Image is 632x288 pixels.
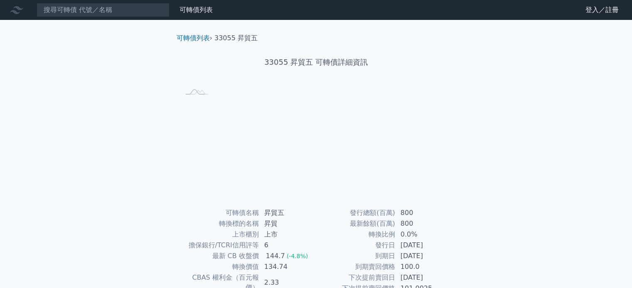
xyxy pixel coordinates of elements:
[37,3,170,17] input: 搜尋可轉債 代號／名稱
[180,261,259,272] td: 轉換價值
[287,253,308,259] span: (-4.8%)
[396,251,452,261] td: [DATE]
[264,251,287,261] div: 144.7
[177,34,210,42] a: 可轉債列表
[259,207,316,218] td: 昇貿五
[180,251,259,261] td: 最新 CB 收盤價
[259,240,316,251] td: 6
[259,229,316,240] td: 上市
[316,240,396,251] td: 發行日
[214,33,258,43] li: 33055 昇貿五
[316,218,396,229] td: 最新餘額(百萬)
[259,261,316,272] td: 134.74
[579,3,625,17] a: 登入／註冊
[396,218,452,229] td: 800
[180,218,259,229] td: 轉換標的名稱
[396,207,452,218] td: 800
[180,6,213,14] a: 可轉債列表
[316,229,396,240] td: 轉換比例
[180,229,259,240] td: 上市櫃別
[180,240,259,251] td: 擔保銀行/TCRI信用評等
[180,207,259,218] td: 可轉債名稱
[590,248,632,288] iframe: Chat Widget
[316,207,396,218] td: 發行總額(百萬)
[316,261,396,272] td: 到期賣回價格
[396,272,452,283] td: [DATE]
[396,240,452,251] td: [DATE]
[396,229,452,240] td: 0.0%
[170,56,462,68] h1: 33055 昇貿五 可轉債詳細資訊
[316,272,396,283] td: 下次提前賣回日
[396,261,452,272] td: 100.0
[316,251,396,261] td: 到期日
[177,33,212,43] li: ›
[259,218,316,229] td: 昇貿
